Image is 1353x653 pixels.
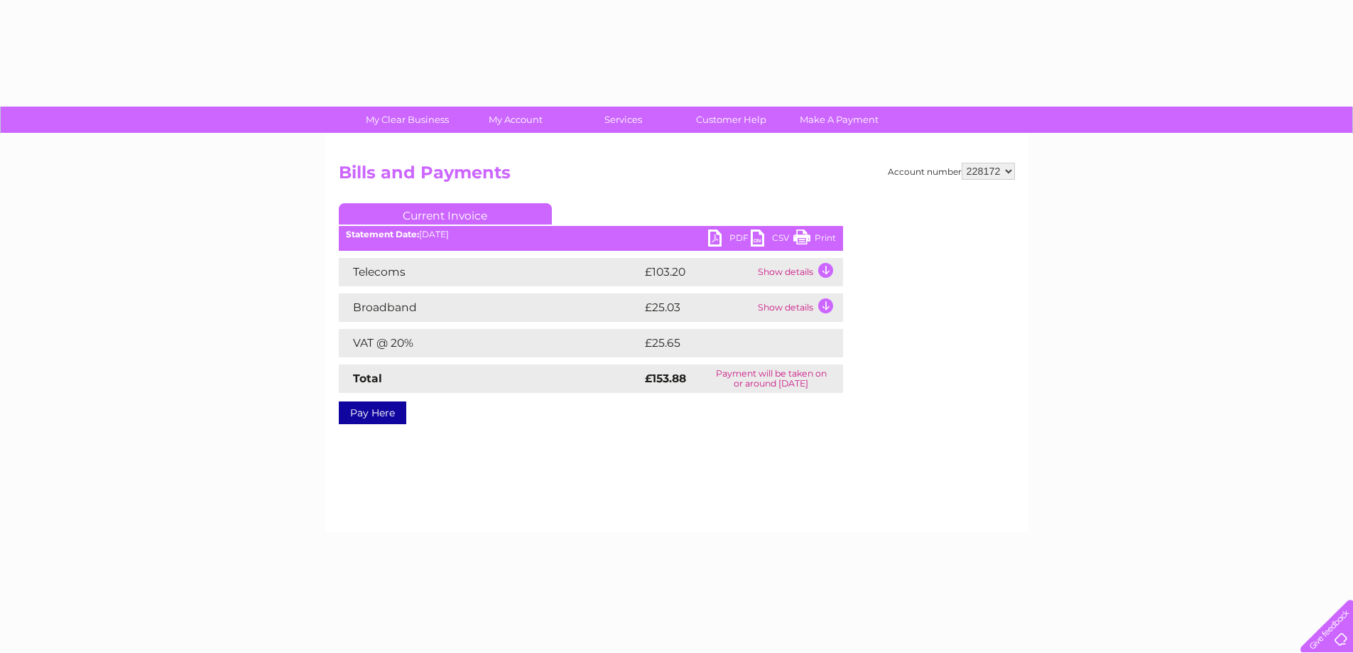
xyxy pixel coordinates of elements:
a: Services [565,107,682,133]
a: Make A Payment [781,107,898,133]
strong: Total [353,372,382,385]
a: Print [793,230,836,250]
a: My Clear Business [349,107,466,133]
td: £103.20 [641,258,754,286]
td: Payment will be taken on or around [DATE] [700,365,842,393]
h2: Bills and Payments [339,163,1015,190]
a: Customer Help [673,107,790,133]
td: Broadband [339,293,641,322]
td: Telecoms [339,258,641,286]
strong: £153.88 [645,372,686,385]
a: PDF [708,230,751,250]
div: [DATE] [339,230,843,239]
div: Account number [888,163,1015,180]
a: Current Invoice [339,203,552,225]
b: Statement Date: [346,229,419,239]
td: £25.03 [641,293,754,322]
td: VAT @ 20% [339,329,641,357]
a: CSV [751,230,793,250]
td: £25.65 [641,329,814,357]
td: Show details [754,293,843,322]
td: Show details [754,258,843,286]
a: Pay Here [339,401,406,424]
a: My Account [457,107,574,133]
